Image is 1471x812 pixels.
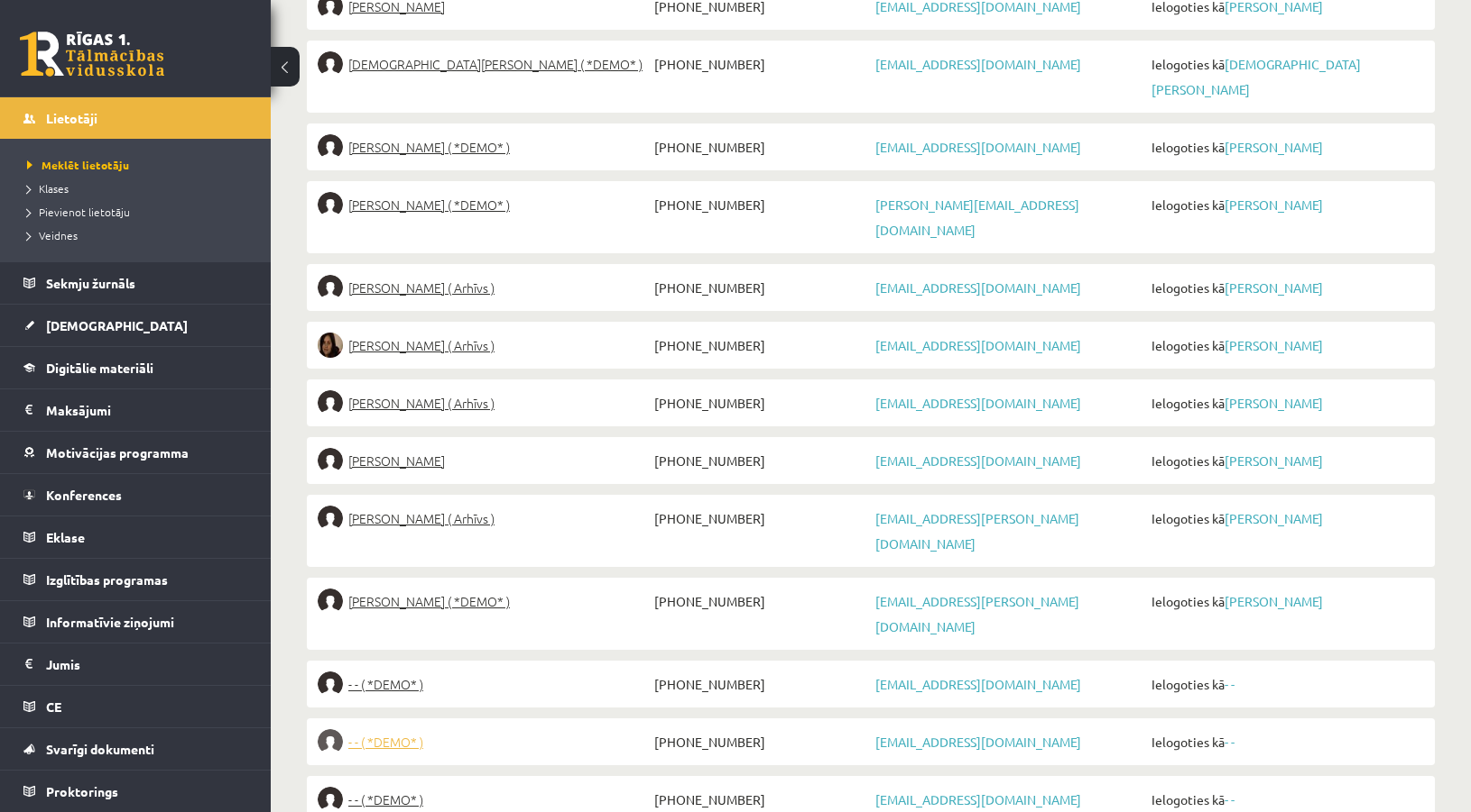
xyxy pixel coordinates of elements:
span: [PHONE_NUMBER] [650,192,871,217]
span: Izglītības programas [46,571,168,588]
a: Sekmju žurnāls [23,262,248,304]
span: Ielogoties kā [1147,134,1424,160]
img: Krista Kristiāna Dumbre [318,51,343,77]
span: [PHONE_NUMBER] [650,333,871,358]
a: [EMAIL_ADDRESS][PERSON_NAME][DOMAIN_NAME] [875,510,1079,552]
a: [PERSON_NAME] ( Arhīvs ) [318,506,650,531]
span: [PHONE_NUMBER] [650,588,871,614]
a: - - ( *DEMO* ) [318,729,650,754]
span: [PHONE_NUMBER] [650,448,871,473]
a: Lietotāji [23,97,248,139]
img: Renāte Rēzija Rasuma [318,506,343,531]
span: [PHONE_NUMBER] [650,275,871,300]
span: - - ( *DEMO* ) [348,787,423,812]
a: Jumis [23,643,248,685]
a: [DEMOGRAPHIC_DATA][PERSON_NAME] [1152,56,1361,97]
a: Proktorings [23,771,248,812]
a: [PERSON_NAME] ( Arhīvs ) [318,275,650,300]
a: [PERSON_NAME] ( *DEMO* ) [318,134,650,160]
span: Digitālie materiāli [46,360,153,376]
a: [PERSON_NAME] [1225,279,1323,296]
span: Ielogoties kā [1147,192,1424,217]
img: - - [318,671,343,697]
span: [PHONE_NUMBER] [650,506,871,531]
a: [EMAIL_ADDRESS][DOMAIN_NAME] [875,337,1081,353]
a: [EMAIL_ADDRESS][DOMAIN_NAME] [875,734,1081,750]
a: Pievienot lietotāju [27,204,253,220]
a: Klases [27,180,253,196]
span: Eklase [46,529,85,545]
span: [PHONE_NUMBER] [650,51,871,77]
a: [DEMOGRAPHIC_DATA][PERSON_NAME] ( *DEMO* ) [318,51,650,77]
img: Kristofers Bruno Fišers [318,192,343,217]
span: - - ( *DEMO* ) [348,729,423,754]
span: [PERSON_NAME] ( *DEMO* ) [348,134,510,160]
span: Ielogoties kā [1147,390,1424,415]
span: Informatīvie ziņojumi [46,614,174,630]
span: Ielogoties kā [1147,729,1424,754]
span: Ielogoties kā [1147,275,1424,300]
span: Proktorings [46,783,118,799]
span: Ielogoties kā [1147,506,1424,531]
span: [PHONE_NUMBER] [650,787,871,812]
a: [PERSON_NAME] [1225,139,1323,155]
a: [EMAIL_ADDRESS][DOMAIN_NAME] [875,395,1081,411]
a: [EMAIL_ADDRESS][DOMAIN_NAME] [875,452,1081,469]
span: Veidnes [27,228,78,242]
a: - - [1225,676,1235,692]
a: Veidnes [27,227,253,243]
span: - - ( *DEMO* ) [348,671,423,697]
span: Ielogoties kā [1147,671,1424,697]
a: Rīgas 1. Tālmācības vidusskola [20,32,164,77]
span: Sekmju žurnāls [46,275,135,291]
span: Ielogoties kā [1147,448,1424,473]
a: [PERSON_NAME] [1225,593,1323,609]
span: Ielogoties kā [1147,588,1424,614]
a: [EMAIL_ADDRESS][DOMAIN_NAME] [875,139,1081,155]
a: - - ( *DEMO* ) [318,671,650,697]
img: Amanda Leigute [318,390,343,415]
a: [PERSON_NAME] [1225,510,1323,526]
a: Maksājumi [23,389,248,431]
span: [PERSON_NAME] ( *DEMO* ) [348,588,510,614]
a: [EMAIL_ADDRESS][PERSON_NAME][DOMAIN_NAME] [875,593,1079,634]
span: [PHONE_NUMBER] [650,729,871,754]
a: Motivācijas programma [23,432,248,473]
span: [PHONE_NUMBER] [650,390,871,415]
img: Dmitrijs Petrins [318,448,343,473]
a: [PERSON_NAME] [1225,395,1323,411]
span: [PERSON_NAME] ( Arhīvs ) [348,333,495,358]
a: [EMAIL_ADDRESS][DOMAIN_NAME] [875,279,1081,296]
span: [DEMOGRAPHIC_DATA] [46,317,188,333]
a: [PERSON_NAME] [1225,196,1323,213]
a: [EMAIL_ADDRESS][DOMAIN_NAME] [875,56,1081,72]
span: Klases [27,181,69,196]
span: Meklēt lietotāju [27,158,129,172]
span: [PERSON_NAME] ( *DEMO* ) [348,192,510,217]
a: Meklēt lietotāju [27,157,253,173]
span: [PHONE_NUMBER] [650,671,871,697]
a: - - [1225,791,1235,807]
a: [EMAIL_ADDRESS][DOMAIN_NAME] [875,676,1081,692]
a: - - [1225,734,1235,750]
span: CE [46,698,61,715]
a: - - ( *DEMO* ) [318,787,650,812]
span: [PERSON_NAME] ( Arhīvs ) [348,390,495,415]
a: [EMAIL_ADDRESS][DOMAIN_NAME] [875,791,1081,807]
span: Jumis [46,656,80,672]
a: [PERSON_NAME][EMAIL_ADDRESS][DOMAIN_NAME] [875,196,1079,238]
a: [PERSON_NAME] [1225,337,1323,353]
img: Amanda Ance Tarvāne [318,588,343,614]
span: [PERSON_NAME] ( Arhīvs ) [348,275,495,300]
a: Svarīgi dokumenti [23,728,248,770]
legend: Maksājumi [46,389,248,431]
img: Katrīna Melānija Kļaviņa [318,333,343,358]
span: Ielogoties kā [1147,51,1424,102]
a: [PERSON_NAME] ( *DEMO* ) [318,192,650,217]
span: Pievienot lietotāju [27,205,130,219]
a: [PERSON_NAME] ( *DEMO* ) [318,588,650,614]
span: Svarīgi dokumenti [46,741,154,757]
span: [PERSON_NAME] [348,448,445,473]
span: Ielogoties kā [1147,333,1424,358]
span: [DEMOGRAPHIC_DATA][PERSON_NAME] ( *DEMO* ) [348,51,643,77]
